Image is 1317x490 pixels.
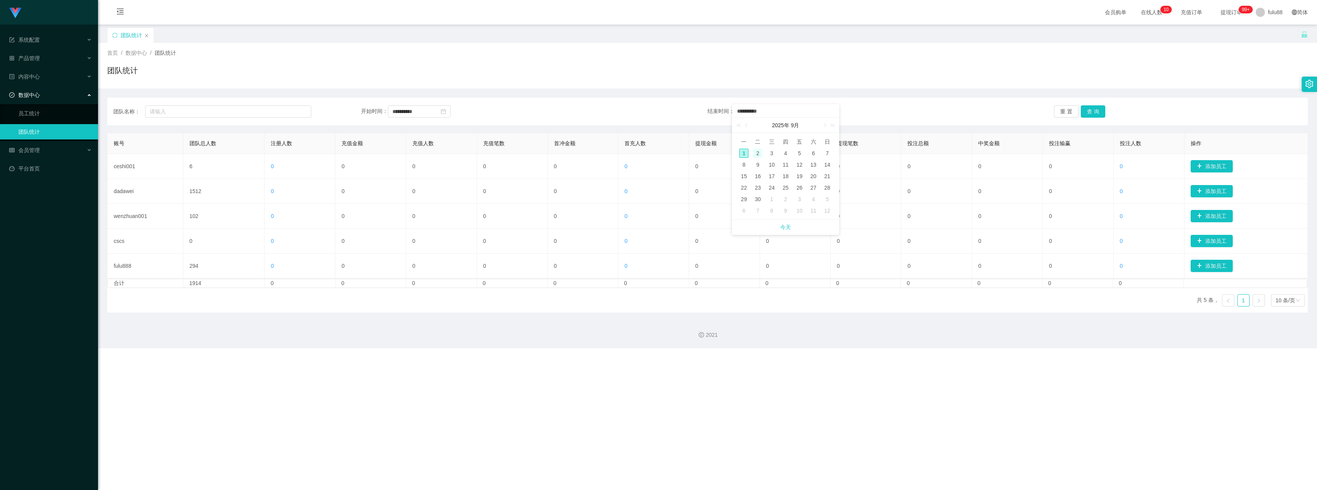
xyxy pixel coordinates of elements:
[790,118,800,133] a: 9月
[751,138,765,145] span: 二
[767,183,776,192] div: 24
[548,179,619,204] td: 0
[1163,6,1166,13] p: 1
[781,206,790,215] div: 9
[9,37,40,43] span: 系统配置
[753,195,762,204] div: 30
[795,206,804,215] div: 10
[108,204,183,229] td: wenzhuan001
[779,159,792,170] td: 2025年9月11日
[1043,154,1114,179] td: 0
[1276,295,1295,306] div: 10 条/页
[107,0,133,25] i: 图标: menu-fold
[624,188,627,194] span: 0
[737,193,751,205] td: 2025年9月29日
[695,140,717,146] span: 提现金额
[792,159,806,170] td: 2025年9月12日
[183,179,265,204] td: 1512
[792,193,806,205] td: 2025年10月3日
[548,154,619,179] td: 0
[753,172,762,181] div: 16
[335,179,406,204] td: 0
[806,182,820,193] td: 2025年9月27日
[795,195,804,204] div: 3
[477,179,548,204] td: 0
[780,220,791,234] a: 今天
[618,279,689,287] td: 0
[477,279,548,287] td: 0
[361,108,388,114] span: 开始时间：
[271,238,274,244] span: 0
[806,205,820,216] td: 2025年10月11日
[689,279,760,287] td: 0
[689,179,760,204] td: 0
[108,254,183,279] td: fulu888
[9,161,92,176] a: 图标: dashboard平台首页
[1191,160,1233,172] button: 图标: plus添加员工
[108,179,183,204] td: dadawei
[18,124,92,139] a: 团队统计
[792,170,806,182] td: 2025年9月19日
[9,92,40,98] span: 数据中心
[820,182,834,193] td: 2025年9月28日
[765,136,779,147] th: 周三
[830,279,901,287] td: 0
[1043,254,1114,279] td: 0
[751,136,765,147] th: 周二
[108,229,183,254] td: cscs
[781,172,790,181] div: 18
[477,204,548,229] td: 0
[183,254,265,279] td: 294
[779,147,792,159] td: 2025年9月4日
[1120,238,1123,244] span: 0
[792,136,806,147] th: 周五
[1237,294,1250,306] li: 1
[183,229,265,254] td: 0
[765,170,779,182] td: 2025年9月17日
[831,204,902,229] td: 0
[271,213,274,219] span: 0
[477,154,548,179] td: 0
[795,172,804,181] div: 19
[1238,295,1249,306] a: 1
[771,118,790,133] a: 2025年
[743,118,750,133] a: 上个月 (翻页上键)
[265,279,336,287] td: 0
[753,160,762,169] div: 9
[751,193,765,205] td: 2025年9月30日
[820,147,834,159] td: 2025年9月7日
[735,118,745,133] a: 上一年 (Control键加左方向键)
[823,160,832,169] div: 14
[1137,10,1166,15] span: 在线人数
[406,229,477,254] td: 0
[1043,179,1114,204] td: 0
[779,182,792,193] td: 2025年9月25日
[901,154,972,179] td: 0
[978,140,1000,146] span: 中奖金额
[708,108,734,114] span: 结束时间：
[1120,263,1123,269] span: 0
[823,183,832,192] div: 28
[548,254,619,279] td: 0
[765,205,779,216] td: 2025年10月8日
[335,229,406,254] td: 0
[751,205,765,216] td: 2025年10月7日
[795,160,804,169] div: 12
[104,331,1311,339] div: 2021
[1113,279,1184,287] td: 0
[901,204,972,229] td: 0
[1217,10,1246,15] span: 提现订单
[901,229,972,254] td: 0
[9,55,40,61] span: 产品管理
[737,170,751,182] td: 2025年9月15日
[820,136,834,147] th: 周日
[901,179,972,204] td: 0
[792,147,806,159] td: 2025年9月5日
[1166,6,1169,13] p: 0
[441,109,446,114] i: 图标: calendar
[155,50,176,56] span: 团队统计
[1296,298,1300,303] i: 图标: down
[831,254,902,279] td: 0
[837,140,858,146] span: 提现笔数
[753,183,762,192] div: 23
